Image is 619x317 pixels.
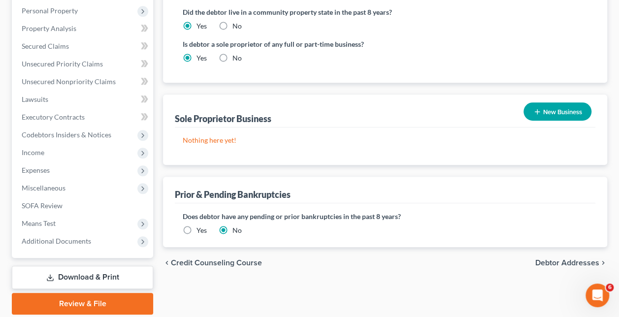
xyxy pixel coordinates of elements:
a: Executory Contracts [14,108,153,126]
span: Credit Counseling Course [171,259,262,267]
span: Executory Contracts [22,113,85,121]
span: 6 [606,284,614,291]
label: Yes [196,225,207,235]
span: Debtor Addresses [535,259,599,267]
span: SOFA Review [22,201,63,210]
span: Miscellaneous [22,184,65,192]
label: Yes [196,53,207,63]
a: Review & File [12,293,153,315]
span: Secured Claims [22,42,69,50]
button: Debtor Addresses chevron_right [535,259,607,267]
label: Yes [196,21,207,31]
i: chevron_right [599,259,607,267]
div: Prior & Pending Bankruptcies [175,189,291,200]
label: No [232,21,242,31]
span: Lawsuits [22,95,48,103]
span: Property Analysis [22,24,76,32]
span: Additional Documents [22,237,91,245]
span: Means Test [22,219,56,227]
a: SOFA Review [14,197,153,215]
span: Personal Property [22,6,78,15]
span: Unsecured Priority Claims [22,60,103,68]
button: New Business [523,102,591,121]
div: Sole Proprietor Business [175,113,271,125]
label: Did the debtor live in a community property state in the past 8 years? [183,7,587,17]
span: Codebtors Insiders & Notices [22,130,111,139]
i: chevron_left [163,259,171,267]
a: Lawsuits [14,91,153,108]
a: Unsecured Nonpriority Claims [14,73,153,91]
label: No [232,225,242,235]
a: Download & Print [12,266,153,289]
span: Unsecured Nonpriority Claims [22,77,116,86]
button: chevron_left Credit Counseling Course [163,259,262,267]
iframe: Intercom live chat [586,284,609,307]
span: Income [22,148,44,157]
label: Is debtor a sole proprietor of any full or part-time business? [183,39,380,49]
a: Unsecured Priority Claims [14,55,153,73]
a: Property Analysis [14,20,153,37]
p: Nothing here yet! [183,135,587,145]
label: Does debtor have any pending or prior bankruptcies in the past 8 years? [183,211,587,222]
label: No [232,53,242,63]
a: Secured Claims [14,37,153,55]
span: Expenses [22,166,50,174]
